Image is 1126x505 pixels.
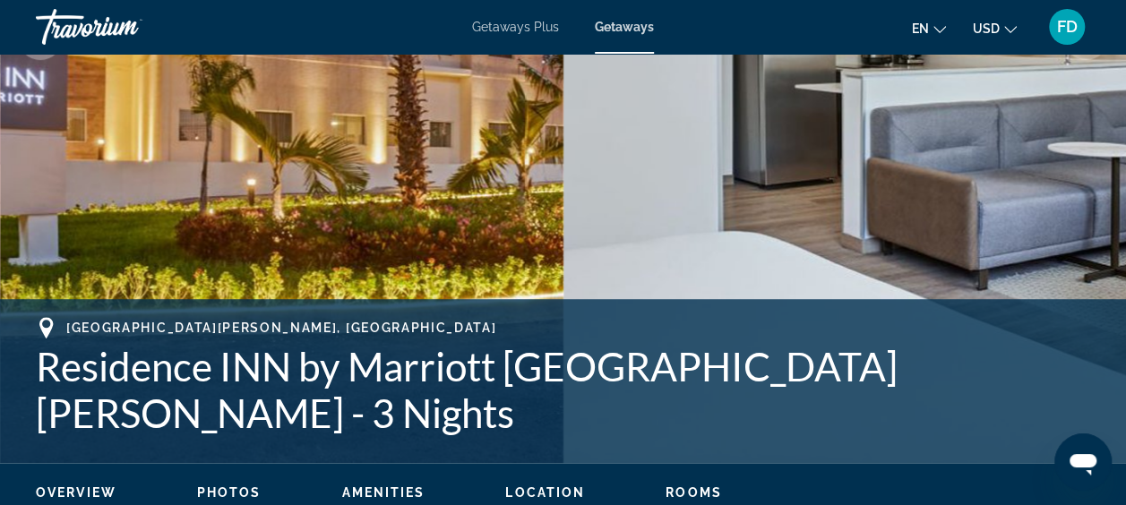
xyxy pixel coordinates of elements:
[666,484,722,501] button: Rooms
[912,21,929,36] span: en
[912,15,946,41] button: Change language
[472,20,559,34] a: Getaways Plus
[36,484,116,501] button: Overview
[1044,8,1090,46] button: User Menu
[36,343,1090,436] h1: Residence INN by Marriott [GEOGRAPHIC_DATA][PERSON_NAME] - 3 Nights
[973,15,1017,41] button: Change currency
[341,485,425,500] span: Amenities
[595,20,654,34] a: Getaways
[197,484,262,501] button: Photos
[197,485,262,500] span: Photos
[666,485,722,500] span: Rooms
[66,321,496,335] span: [GEOGRAPHIC_DATA][PERSON_NAME], [GEOGRAPHIC_DATA]
[505,484,585,501] button: Location
[505,485,585,500] span: Location
[973,21,1000,36] span: USD
[36,4,215,50] a: Travorium
[36,485,116,500] span: Overview
[341,484,425,501] button: Amenities
[1057,18,1078,36] span: FD
[1054,433,1112,491] iframe: Button to launch messaging window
